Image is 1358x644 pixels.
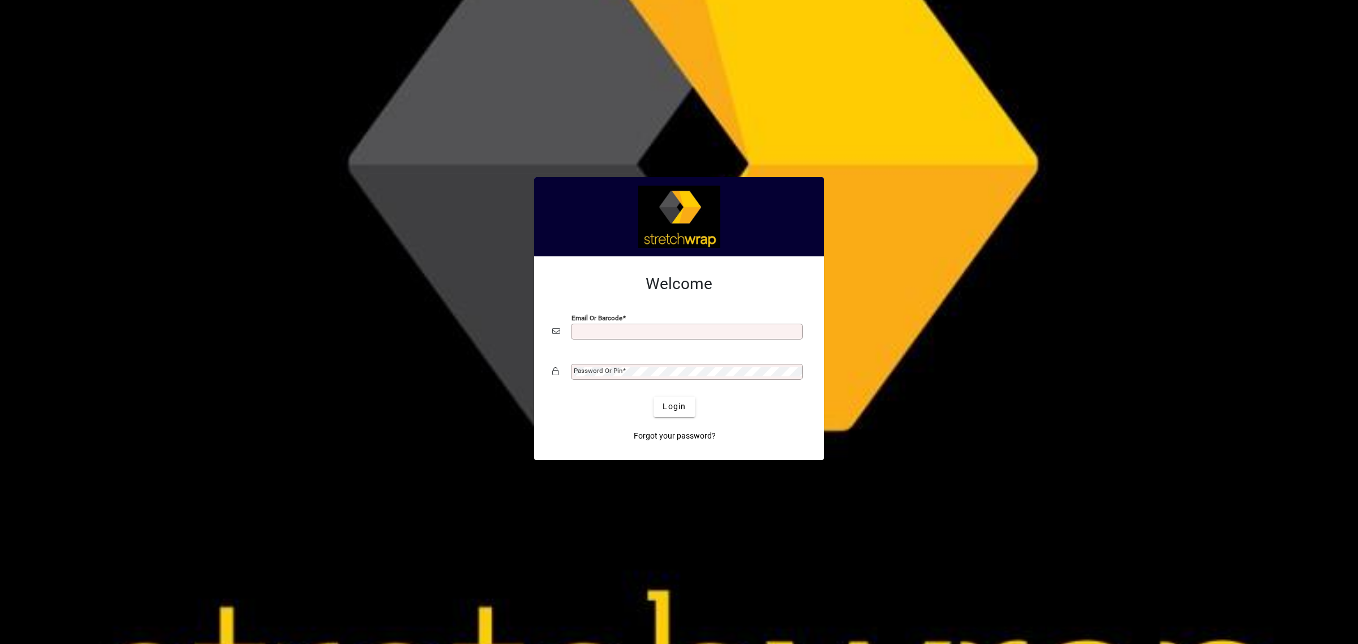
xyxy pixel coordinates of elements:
a: Forgot your password? [629,426,720,446]
button: Login [654,397,695,417]
span: Login [663,401,686,413]
mat-label: Email or Barcode [571,314,622,321]
mat-label: Password or Pin [574,367,622,375]
span: Forgot your password? [634,430,716,442]
h2: Welcome [552,274,806,294]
